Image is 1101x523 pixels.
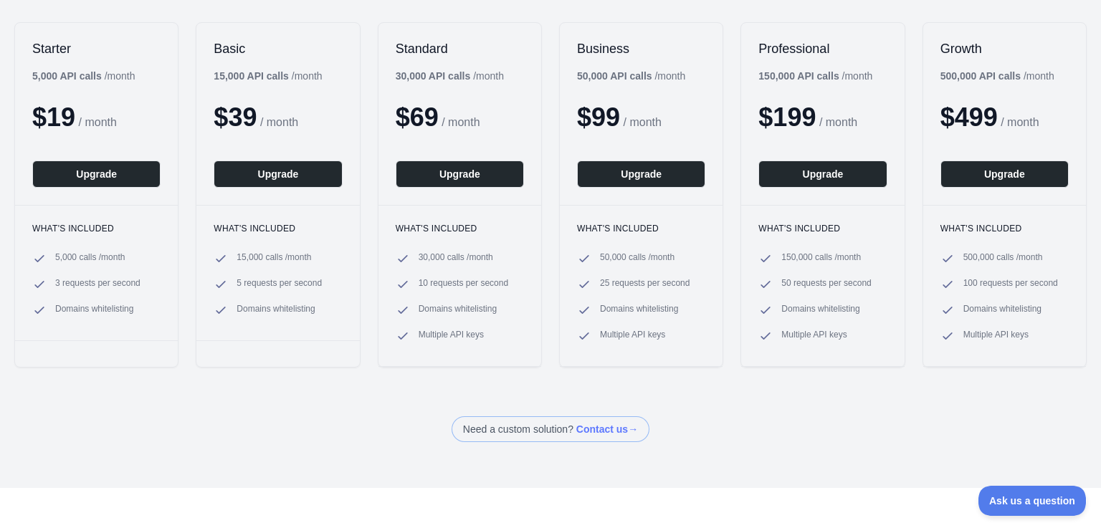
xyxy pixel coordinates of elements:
[781,251,861,266] span: 150,000 calls / month
[781,277,871,292] span: 50 requests per second
[396,223,524,234] h3: What's included
[600,251,675,266] span: 50,000 calls / month
[419,277,508,292] span: 10 requests per second
[577,223,705,234] h3: What's included
[600,277,690,292] span: 25 requests per second
[758,223,887,234] h3: What's included
[978,486,1087,516] iframe: Toggle Customer Support
[940,223,1069,234] h3: What's included
[419,251,493,266] span: 30,000 calls / month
